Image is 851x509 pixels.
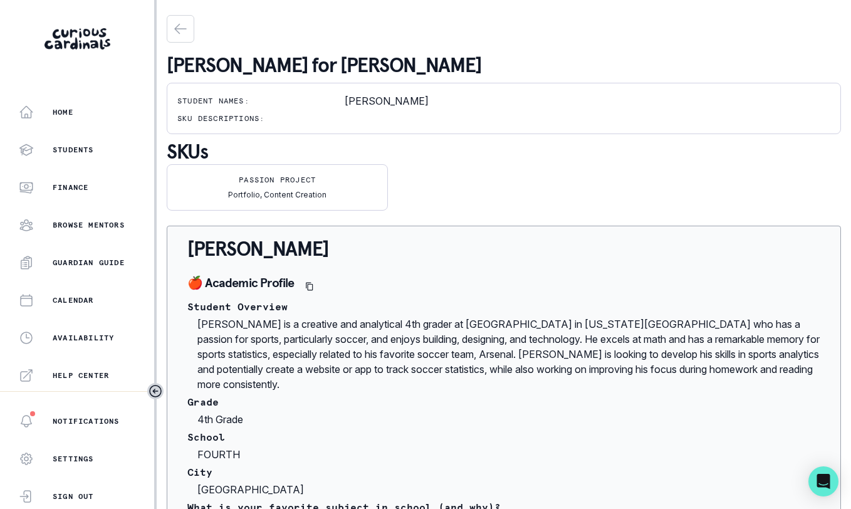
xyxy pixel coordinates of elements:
p: Browse Mentors [53,220,125,230]
p: Sign Out [53,491,94,501]
p: SKU descriptions: [177,113,340,123]
p: Guardian Guide [53,258,125,268]
p: Student names: [177,96,340,106]
p: City [187,467,820,477]
p: Notifications [53,416,120,426]
p: [GEOGRAPHIC_DATA] [187,482,820,497]
p: 🍎 Academic Profile [187,276,295,291]
p: School [187,432,820,442]
p: [PERSON_NAME] is a creative and analytical 4th grader at [GEOGRAPHIC_DATA] in [US_STATE][GEOGRAPH... [187,317,820,392]
p: Availability [53,333,114,343]
div: Open Intercom Messenger [808,466,838,496]
p: SKUs [167,139,841,164]
p: [PERSON_NAME] for [PERSON_NAME] [167,53,841,78]
p: Help Center [53,370,109,380]
p: FOURTH [187,447,820,462]
p: Settings [53,454,94,464]
p: Portfolio, Content Creation [177,190,377,200]
p: Student Overview [187,302,820,312]
p: Finance [53,182,88,192]
button: Copied to clipboard [300,276,320,296]
p: Students [53,145,94,155]
p: Home [53,107,73,117]
p: Calendar [53,295,94,305]
img: Curious Cardinals Logo [44,28,110,50]
p: [PERSON_NAME] [345,93,831,108]
p: 4th Grade [187,412,820,427]
p: Grade [187,397,820,407]
p: Passion Project [177,175,377,185]
p: [PERSON_NAME] [187,236,820,261]
button: Toggle sidebar [147,383,164,399]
